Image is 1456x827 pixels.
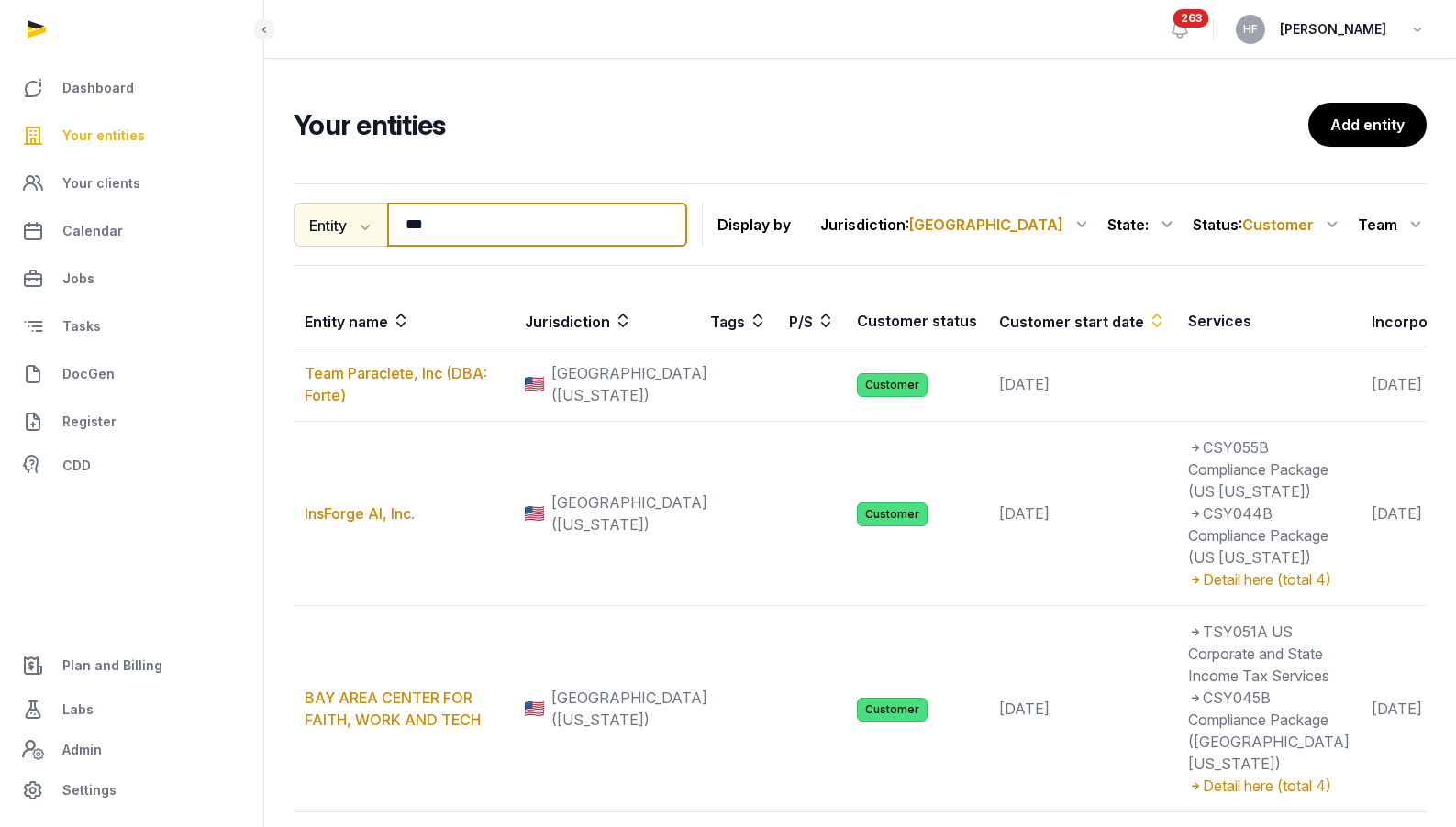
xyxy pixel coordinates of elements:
[15,400,249,444] a: Register
[15,209,249,253] a: Calendar
[62,125,145,147] span: Your entities
[294,295,514,347] th: Entity name
[857,502,928,526] span: Customer
[294,108,1308,141] h2: Your entities
[1188,504,1328,567] span: CSY044B Compliance Package (US [US_STATE])
[1308,103,1427,147] a: Add entity
[988,606,1177,812] td: [DATE]
[1239,214,1314,236] span: :
[820,210,1093,239] div: Jurisdiction
[846,295,988,347] th: Customer status
[62,779,117,801] span: Settings
[699,295,778,347] th: Tags
[62,220,123,242] span: Calendar
[909,215,1063,234] span: [GEOGRAPHIC_DATA]
[15,352,249,396] a: DocGen
[62,699,94,721] span: Labs
[514,295,699,347] th: Jurisdiction
[1188,568,1350,590] div: Detail here (total 4)
[15,447,249,484] a: CDD
[62,315,101,337] span: Tasks
[1173,9,1209,28] span: 263
[62,411,117,433] span: Register
[1177,295,1361,347] th: Services
[15,114,249,158] a: Your entities
[857,698,928,722] span: Customer
[15,66,249,110] a: Dashboard
[15,688,249,732] a: Labs
[988,295,1177,347] th: Customer start date
[1145,214,1149,236] span: :
[15,644,249,688] a: Plan and Billing
[305,504,415,523] a: InsForge AI, Inc.
[62,739,102,761] span: Admin
[1280,18,1386,40] span: [PERSON_NAME]
[62,77,134,99] span: Dashboard
[1188,775,1350,797] div: Detail here (total 4)
[305,689,481,729] a: BAY AREA CENTER FOR FAITH, WORK AND TECH
[15,304,249,348] a: Tasks
[988,422,1177,606] td: [DATE]
[1236,15,1265,44] button: HF
[1193,210,1343,239] div: Status
[1358,210,1427,239] div: Team
[15,161,249,205] a: Your clients
[15,257,249,301] a: Jobs
[1188,438,1328,501] span: CSY055B Compliance Package (US [US_STATE])
[62,268,94,290] span: Jobs
[62,655,162,677] span: Plan and Billing
[1188,689,1350,773] span: CSY045B Compliance Package ([GEOGRAPHIC_DATA] [US_STATE])
[551,362,707,406] span: [GEOGRAPHIC_DATA] ([US_STATE])
[778,295,846,347] th: P/S
[551,491,707,535] span: [GEOGRAPHIC_DATA] ([US_STATE])
[15,732,249,768] a: Admin
[62,455,91,477] span: CDD
[1243,24,1258,35] span: HF
[1242,215,1314,234] span: Customer
[305,364,487,404] a: Team Paraclete, Inc (DBA: Forte)
[906,214,1063,236] span: :
[62,172,140,194] span: Your clients
[988,347,1177,422] td: [DATE]
[15,768,249,812] a: Settings
[1188,623,1329,685] span: TSY051A US Corporate and State Income Tax Services
[1107,210,1178,239] div: State
[62,363,115,385] span: DocGen
[717,210,791,239] p: Display by
[857,373,928,397] span: Customer
[551,687,707,731] span: [GEOGRAPHIC_DATA] ([US_STATE])
[294,203,387,247] button: Entity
